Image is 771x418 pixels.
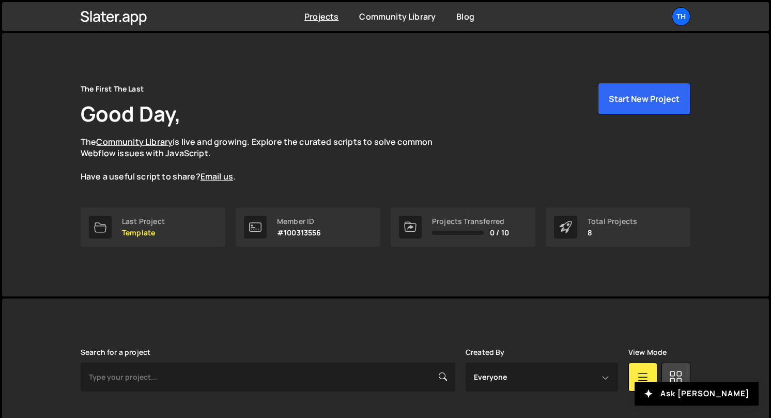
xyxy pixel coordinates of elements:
[304,11,338,22] a: Projects
[277,217,321,226] div: Member ID
[96,136,173,147] a: Community Library
[598,83,690,115] button: Start New Project
[672,7,690,26] a: Th
[81,136,453,183] p: The is live and growing. Explore the curated scripts to solve common Webflow issues with JavaScri...
[277,229,321,237] p: #100313556
[81,83,144,95] div: The First The Last
[588,217,637,226] div: Total Projects
[81,207,225,247] a: Last Project Template
[490,229,509,237] span: 0 / 10
[122,217,165,226] div: Last Project
[466,348,505,356] label: Created By
[588,229,637,237] p: 8
[359,11,436,22] a: Community Library
[432,217,509,226] div: Projects Transferred
[201,171,233,182] a: Email us
[122,229,165,237] p: Template
[81,348,150,356] label: Search for a project
[81,99,181,128] h1: Good Day,
[456,11,474,22] a: Blog
[628,348,667,356] label: View Mode
[81,363,455,392] input: Type your project...
[635,382,759,406] button: Ask [PERSON_NAME]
